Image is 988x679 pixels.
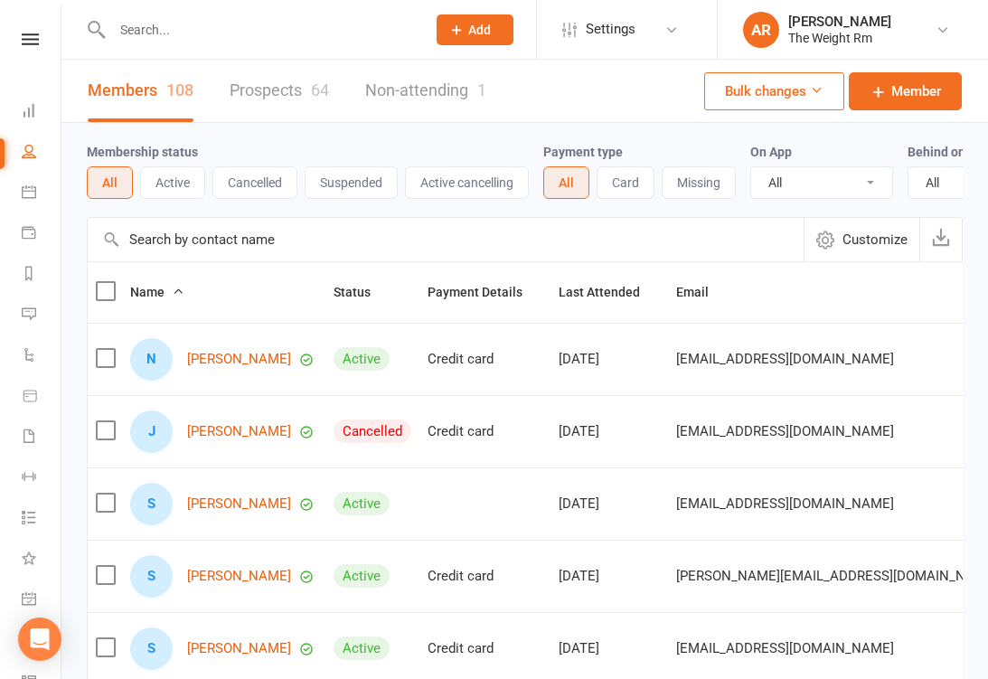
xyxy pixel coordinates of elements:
[559,281,660,303] button: Last Attended
[543,145,623,159] label: Payment type
[334,420,411,443] div: Cancelled
[130,281,184,303] button: Name
[788,30,891,46] div: The Weight Rm
[187,496,291,512] a: [PERSON_NAME]
[187,424,291,439] a: [PERSON_NAME]
[305,166,398,199] button: Suspended
[750,145,792,159] label: On App
[788,14,891,30] div: [PERSON_NAME]
[559,496,660,512] div: [DATE]
[22,92,62,133] a: Dashboard
[311,80,329,99] div: 64
[22,133,62,174] a: People
[18,618,61,661] div: Open Intercom Messenger
[88,60,193,122] a: Members108
[559,352,660,367] div: [DATE]
[597,166,654,199] button: Card
[477,80,486,99] div: 1
[107,17,413,42] input: Search...
[405,166,529,199] button: Active cancelling
[662,166,736,199] button: Missing
[130,285,184,299] span: Name
[428,352,542,367] div: Credit card
[559,424,660,439] div: [DATE]
[22,255,62,296] a: Reports
[130,338,173,381] div: N
[849,72,962,110] a: Member
[130,483,173,525] div: S
[804,218,919,261] button: Customize
[842,229,908,250] span: Customize
[428,285,542,299] span: Payment Details
[22,540,62,580] a: What's New
[559,285,660,299] span: Last Attended
[704,72,844,110] button: Bulk changes
[559,641,660,656] div: [DATE]
[334,347,390,371] div: Active
[365,60,486,122] a: Non-attending1
[140,166,205,199] button: Active
[130,410,173,453] div: J
[166,80,193,99] div: 108
[437,14,513,45] button: Add
[676,342,894,376] span: [EMAIL_ADDRESS][DOMAIN_NAME]
[334,564,390,588] div: Active
[468,23,491,37] span: Add
[743,12,779,48] div: AR
[428,281,542,303] button: Payment Details
[87,166,133,199] button: All
[334,281,390,303] button: Status
[676,281,729,303] button: Email
[543,166,589,199] button: All
[334,492,390,515] div: Active
[22,377,62,418] a: Product Sales
[130,627,173,670] div: S
[187,641,291,656] a: [PERSON_NAME]
[586,9,635,50] span: Settings
[676,414,894,448] span: [EMAIL_ADDRESS][DOMAIN_NAME]
[22,580,62,621] a: General attendance kiosk mode
[428,641,542,656] div: Credit card
[187,569,291,584] a: [PERSON_NAME]
[428,569,542,584] div: Credit card
[334,285,390,299] span: Status
[676,631,894,665] span: [EMAIL_ADDRESS][DOMAIN_NAME]
[891,80,941,102] span: Member
[22,174,62,214] a: Calendar
[130,555,173,598] div: S
[212,166,297,199] button: Cancelled
[87,145,198,159] label: Membership status
[428,424,542,439] div: Credit card
[22,214,62,255] a: Payments
[230,60,329,122] a: Prospects64
[334,637,390,660] div: Active
[676,486,894,521] span: [EMAIL_ADDRESS][DOMAIN_NAME]
[676,285,729,299] span: Email
[88,218,804,261] input: Search by contact name
[559,569,660,584] div: [DATE]
[187,352,291,367] a: [PERSON_NAME]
